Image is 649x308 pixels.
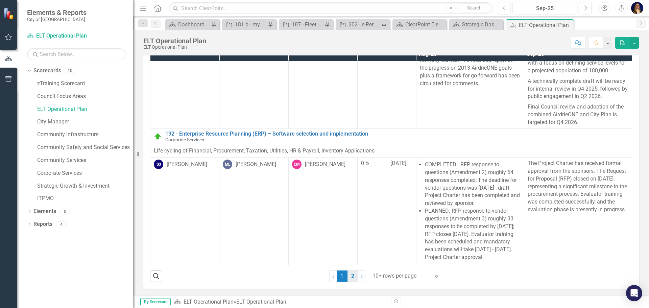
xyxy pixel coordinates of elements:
[235,20,266,29] div: 181.b - myAIRDRIE redevelopment
[281,20,323,29] a: 187 - Fleet Management
[165,131,628,137] a: 192 - Enterprise Resource Planning (ERP) – Software selection and implementation
[387,23,416,128] td: Double-Click to Edit
[416,157,524,265] td: Double-Click to Edit
[224,20,266,29] a: 181.b - myAIRDRIE redevelopment
[528,102,628,126] p: Final Council review and adoption of the combined AirdrieONE and City Plan is targeted for Q4 2026.
[37,93,133,100] a: Council Focus Areas
[416,23,524,128] td: Double-Click to Edit
[37,182,133,190] a: Strategic Growth & Investment
[626,285,642,301] div: Open Intercom Messenger
[357,23,387,128] td: Double-Click to Edit
[3,7,15,19] img: ClearPoint Strategy
[37,118,133,126] a: City Manager
[387,157,416,265] td: Double-Click to Edit
[27,17,87,22] small: City of [GEOGRAPHIC_DATA]
[347,270,358,282] a: 2
[143,37,206,45] div: ELT Operational Plan
[27,48,126,60] input: Search Below...
[357,157,387,265] td: Double-Click to Edit
[528,160,628,215] p: The Project Charter has received formal approval from the sponsors. The Request for Proposal (RFP...
[236,299,286,305] div: ELT Operational Plan
[33,220,52,228] a: Reports
[65,68,75,74] div: 10
[515,4,575,13] div: Sep-25
[361,160,383,167] div: 0 %
[143,45,206,50] div: ELT Operational Plan
[292,160,302,169] div: CM
[425,207,521,261] li: PLANNED: RFP response to vendor questions (Amendment 3) roughly 33 responses to be completed by [...
[524,23,632,128] td: Double-Click to Edit
[150,128,632,145] td: Double-Click to Edit Right Click for Context Menu
[150,145,632,157] td: Double-Click to Edit
[425,161,521,207] li: COMPLETED: RFP response to questions (Amendment 2) roughly 64 responses completed; The deadline f...
[174,298,386,306] div: »
[528,76,628,102] p: A technically complete draft will be ready for internal review in Q4 2025, followed by public eng...
[519,21,572,29] div: ELT Operational Plan
[33,208,56,215] a: Elements
[631,2,643,14] img: Erin Busby
[288,157,357,265] td: Double-Click to Edit
[288,23,357,128] td: Double-Click to Edit
[167,20,209,29] a: Dashboard
[167,161,207,168] div: [PERSON_NAME]
[150,23,219,128] td: Double-Click to Edit
[37,157,133,164] a: Community Services
[184,299,234,305] a: ELT Operational Plan
[361,273,363,279] span: ›
[462,20,502,29] div: Strategic Dashboard
[219,23,288,128] td: Double-Click to Edit
[165,137,204,142] span: Corporate Services
[405,20,445,29] div: ClearPoint Element Definitions
[337,270,347,282] span: 1
[169,2,493,14] input: Search ClearPoint...
[37,195,133,203] a: ITPMO
[524,157,632,265] td: Double-Click to Edit
[223,160,232,169] div: ML
[512,2,577,14] button: Sep-25
[528,50,628,76] p: Key policy drafts are nearing completion, with a focus on defining service levels for a projected...
[37,80,133,88] a: zTraining Scorecard
[337,20,380,29] a: 202 - e-Permitting Planning
[37,131,133,139] a: Community Infrastructure
[332,273,334,279] span: ‹
[27,8,87,17] span: Elements & Reports
[56,221,67,227] div: 4
[457,3,491,13] button: Search
[219,157,288,265] td: Double-Click to Edit
[37,169,133,177] a: Corporate Services
[305,161,345,168] div: [PERSON_NAME]
[154,160,163,169] div: SS
[37,105,133,113] a: ELT Operational Plan
[236,161,276,168] div: [PERSON_NAME]
[178,20,209,29] div: Dashboard
[390,160,406,166] span: [DATE]
[140,299,171,305] span: By Scorecard
[348,20,380,29] div: 202 - e-Permitting Planning
[451,20,502,29] a: Strategic Dashboard
[150,157,219,265] td: Double-Click to Edit
[467,5,482,10] span: Search
[154,133,162,141] img: On Target
[37,144,133,151] a: Community Safety and Social Services
[394,20,445,29] a: ClearPoint Element Definitions
[292,20,323,29] div: 187 - Fleet Management
[27,32,112,40] a: ELT Operational Plan
[59,209,70,214] div: 0
[33,67,61,75] a: Scorecards
[154,147,375,154] span: Life cycling of Financial, Procurement, Taxation, Utilities, HR & Payroll, Inventory Applications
